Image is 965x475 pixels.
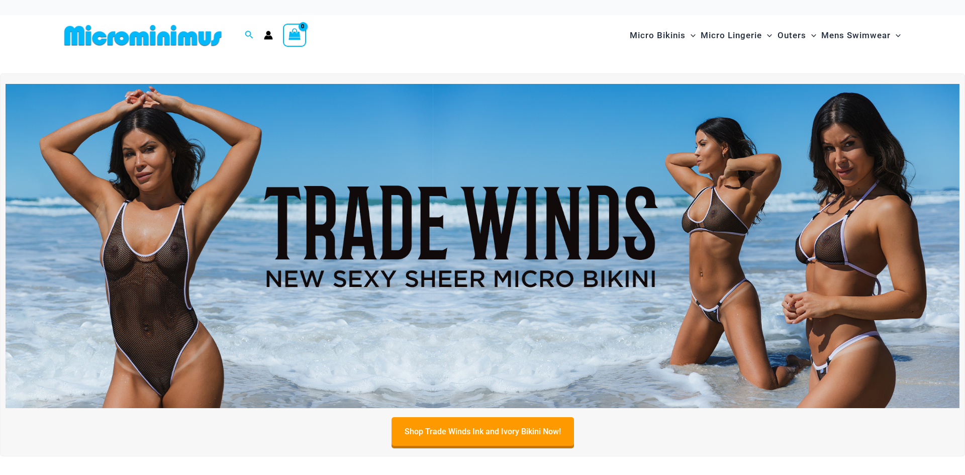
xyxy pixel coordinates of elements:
span: Outers [778,23,806,48]
a: OutersMenu ToggleMenu Toggle [775,20,819,51]
a: Micro BikinisMenu ToggleMenu Toggle [627,20,698,51]
span: Micro Lingerie [701,23,762,48]
a: Micro LingerieMenu ToggleMenu Toggle [698,20,775,51]
span: Menu Toggle [806,23,816,48]
img: Trade Winds Ink and Ivory Bikini [6,84,959,408]
a: View Shopping Cart, empty [283,24,306,47]
img: MM SHOP LOGO FLAT [60,24,226,47]
span: Menu Toggle [686,23,696,48]
a: Mens SwimwearMenu ToggleMenu Toggle [819,20,903,51]
a: Search icon link [245,29,254,42]
span: Micro Bikinis [630,23,686,48]
span: Mens Swimwear [821,23,891,48]
a: Account icon link [264,31,273,40]
span: Menu Toggle [891,23,901,48]
nav: Site Navigation [626,19,905,52]
a: Shop Trade Winds Ink and Ivory Bikini Now! [392,417,574,446]
span: Menu Toggle [762,23,772,48]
